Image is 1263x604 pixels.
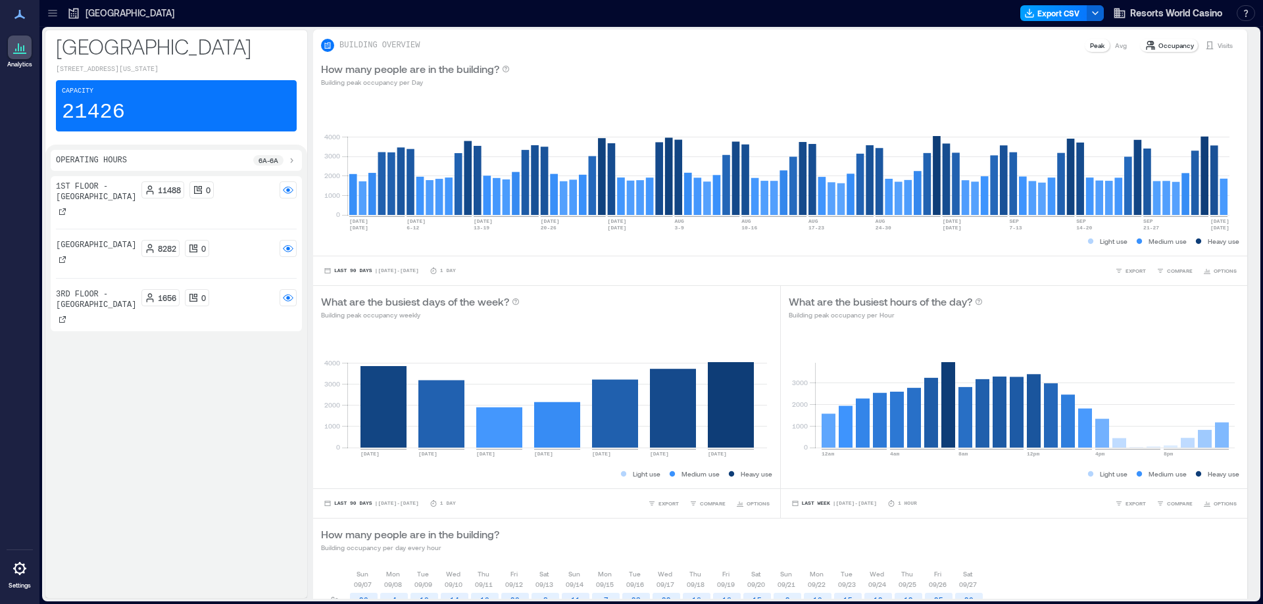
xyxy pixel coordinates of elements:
[478,569,489,579] p: Thu
[510,569,518,579] p: Fri
[324,422,340,430] tspan: 1000
[505,579,523,590] p: 09/12
[414,579,432,590] p: 09/09
[9,582,31,590] p: Settings
[751,569,760,579] p: Sat
[1076,218,1086,224] text: SEP
[1126,499,1146,507] span: EXPORT
[446,569,460,579] p: Wed
[474,225,489,231] text: 13-19
[158,185,181,195] p: 11488
[1210,218,1229,224] text: [DATE]
[1112,497,1149,510] button: EXPORT
[741,218,751,224] text: AUG
[778,579,795,590] p: 09/21
[722,595,731,604] text: 16
[1164,451,1174,457] text: 8pm
[201,292,206,303] p: 0
[789,294,972,310] p: What are the busiest hours of the day?
[689,569,701,579] p: Thu
[1210,225,1229,231] text: [DATE]
[747,499,770,507] span: OPTIONS
[324,359,340,367] tspan: 4000
[934,569,941,579] p: Fri
[1020,5,1087,21] button: Export CSV
[3,32,36,72] a: Analytics
[780,569,792,579] p: Sun
[510,595,520,604] text: 20
[700,499,726,507] span: COMPARE
[662,595,671,604] text: 29
[1167,499,1193,507] span: COMPARE
[56,155,127,166] p: Operating Hours
[417,569,429,579] p: Tue
[1154,497,1195,510] button: COMPARE
[808,218,818,224] text: AUG
[62,99,125,126] p: 21426
[541,218,560,224] text: [DATE]
[1100,469,1127,479] p: Light use
[843,595,853,604] text: 15
[1076,225,1092,231] text: 14-20
[1158,40,1194,51] p: Occupancy
[681,469,720,479] p: Medium use
[1143,225,1159,231] text: 21-27
[4,553,36,593] a: Settings
[789,497,879,510] button: Last Week |[DATE]-[DATE]
[324,133,340,141] tspan: 4000
[324,401,340,409] tspan: 2000
[868,579,886,590] p: 09/24
[56,33,297,59] p: [GEOGRAPHIC_DATA]
[1218,40,1233,51] p: Visits
[898,499,917,507] p: 1 Hour
[658,499,679,507] span: EXPORT
[959,579,977,590] p: 09/27
[360,451,380,457] text: [DATE]
[870,569,884,579] p: Wed
[392,595,397,604] text: 4
[1130,7,1222,20] span: Resorts World Casino
[56,240,136,250] p: [GEOGRAPHIC_DATA]
[336,210,340,218] tspan: 0
[475,579,493,590] p: 09/11
[566,579,583,590] p: 09/14
[1214,267,1237,275] span: OPTIONS
[1112,264,1149,277] button: EXPORT
[349,218,368,224] text: [DATE]
[384,579,402,590] p: 09/08
[1115,40,1127,51] p: Avg
[841,569,853,579] p: Tue
[608,218,627,224] text: [DATE]
[791,422,807,430] tspan: 1000
[803,443,807,451] tspan: 0
[440,499,456,507] p: 1 Day
[359,595,368,604] text: 20
[321,264,422,277] button: Last 90 Days |[DATE]-[DATE]
[321,61,499,77] p: How many people are in the building?
[901,569,913,579] p: Thu
[791,379,807,386] tspan: 3000
[753,595,762,604] text: 15
[86,7,174,20] p: [GEOGRAPHIC_DATA]
[539,569,549,579] p: Sat
[324,191,340,199] tspan: 1000
[339,40,420,51] p: BUILDING OVERVIEW
[692,595,701,604] text: 16
[1154,264,1195,277] button: COMPARE
[687,497,728,510] button: COMPARE
[963,569,972,579] p: Sat
[1009,225,1022,231] text: 7-13
[1214,499,1237,507] span: OPTIONS
[158,243,176,254] p: 8282
[407,218,426,224] text: [DATE]
[789,310,983,320] p: Building peak occupancy per Hour
[741,469,772,479] p: Heavy use
[929,579,947,590] p: 09/26
[808,579,826,590] p: 09/22
[650,451,669,457] text: [DATE]
[629,569,641,579] p: Tue
[418,451,437,457] text: [DATE]
[321,497,422,510] button: Last 90 Days |[DATE]-[DATE]
[964,595,974,604] text: 20
[541,225,557,231] text: 20-26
